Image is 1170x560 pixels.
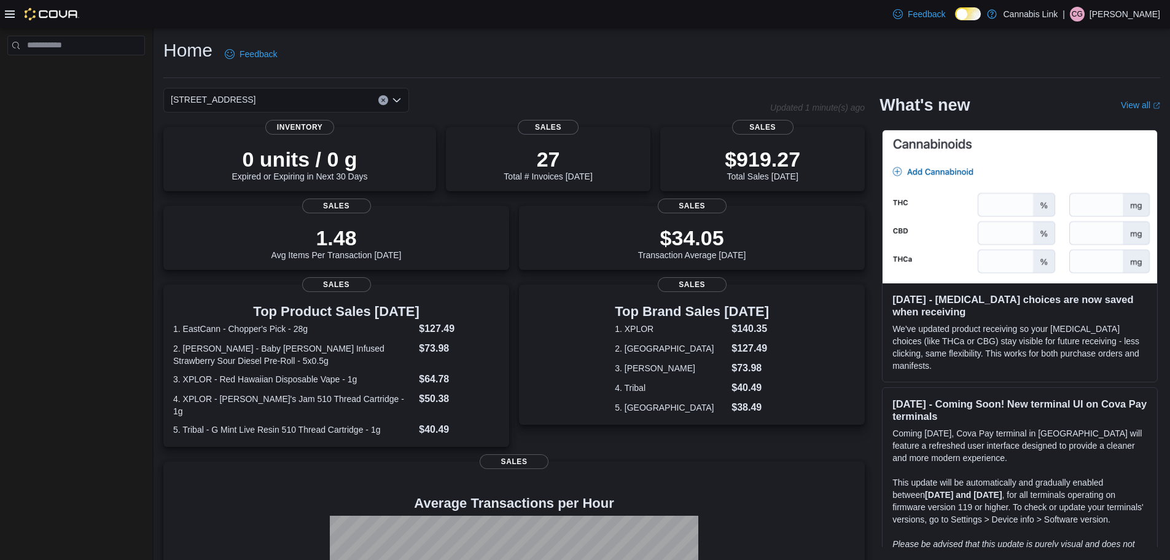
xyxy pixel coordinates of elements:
input: Dark Mode [955,7,981,20]
span: Sales [480,454,548,469]
dd: $73.98 [419,341,499,356]
a: Feedback [888,2,950,26]
dt: 1. EastCann - Chopper's Pick - 28g [173,323,414,335]
p: Updated 1 minute(s) ago [770,103,865,112]
span: Inventory [265,120,334,135]
img: Cova [25,8,79,20]
p: $34.05 [638,226,746,250]
div: Total Sales [DATE] [725,147,800,181]
dd: $40.49 [419,422,499,437]
p: $919.27 [725,147,800,172]
dd: $40.49 [731,381,769,395]
p: [PERSON_NAME] [1090,7,1160,22]
h2: What's new [879,95,970,115]
h1: Home [163,38,213,63]
h3: [DATE] - [MEDICAL_DATA] choices are now saved when receiving [892,293,1147,318]
span: Sales [658,277,727,292]
span: CG [1072,7,1083,22]
p: 1.48 [271,226,402,250]
span: Dark Mode [955,20,956,21]
dt: 4. XPLOR - [PERSON_NAME]'s Jam 510 Thread Cartridge - 1g [173,393,414,417]
div: Total # Invoices [DATE] [504,147,592,181]
p: Cannabis Link [1003,7,1058,22]
button: Open list of options [392,95,402,105]
button: Clear input [378,95,388,105]
div: Avg Items Per Transaction [DATE] [271,226,402,260]
nav: Complex example [7,58,145,87]
div: Casee Griffith [1070,7,1085,22]
dd: $73.98 [731,361,769,376]
dd: $140.35 [731,321,769,336]
dt: 5. [GEOGRAPHIC_DATA] [615,401,727,414]
span: [STREET_ADDRESS] [171,92,255,107]
p: | [1063,7,1065,22]
span: Sales [732,120,794,135]
span: Sales [302,277,371,292]
h4: Average Transactions per Hour [173,496,855,511]
dd: $127.49 [419,321,499,336]
span: Sales [302,199,371,213]
dt: 2. [PERSON_NAME] - Baby [PERSON_NAME] Infused Strawberry Sour Diesel Pre-Roll - 5x0.5g [173,342,414,367]
p: 27 [504,147,592,172]
dt: 3. XPLOR - Red Hawaiian Disposable Vape - 1g [173,373,414,385]
p: 0 units / 0 g [232,147,368,172]
dt: 3. [PERSON_NAME] [615,362,727,374]
strong: [DATE] and [DATE] [925,490,1002,500]
a: Feedback [220,42,282,66]
div: Transaction Average [DATE] [638,226,746,260]
h3: Top Product Sales [DATE] [173,304,499,319]
dt: 2. [GEOGRAPHIC_DATA] [615,342,727,355]
span: Feedback [240,48,277,60]
dt: 4. Tribal [615,382,727,394]
dt: 1. XPLOR [615,323,727,335]
a: View allExternal link [1121,100,1160,110]
span: Sales [518,120,579,135]
h3: Top Brand Sales [DATE] [615,304,769,319]
dd: $38.49 [731,400,769,415]
dd: $64.78 [419,372,499,387]
dd: $127.49 [731,341,769,356]
p: Coming [DATE], Cova Pay terminal in [GEOGRAPHIC_DATA] will feature a refreshed user interface des... [892,427,1147,464]
span: Feedback [908,8,945,20]
div: Expired or Expiring in Next 30 Days [232,147,368,181]
h3: [DATE] - Coming Soon! New terminal UI on Cova Pay terminals [892,398,1147,422]
dd: $50.38 [419,392,499,406]
dt: 5. Tribal - G Mint Live Resin 510 Thread Cartridge - 1g [173,424,414,436]
span: Sales [658,199,727,213]
svg: External link [1153,102,1160,109]
p: We've updated product receiving so your [MEDICAL_DATA] choices (like THCa or CBG) stay visible fo... [892,323,1147,372]
p: This update will be automatically and gradually enabled between , for all terminals operating on ... [892,476,1147,526]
